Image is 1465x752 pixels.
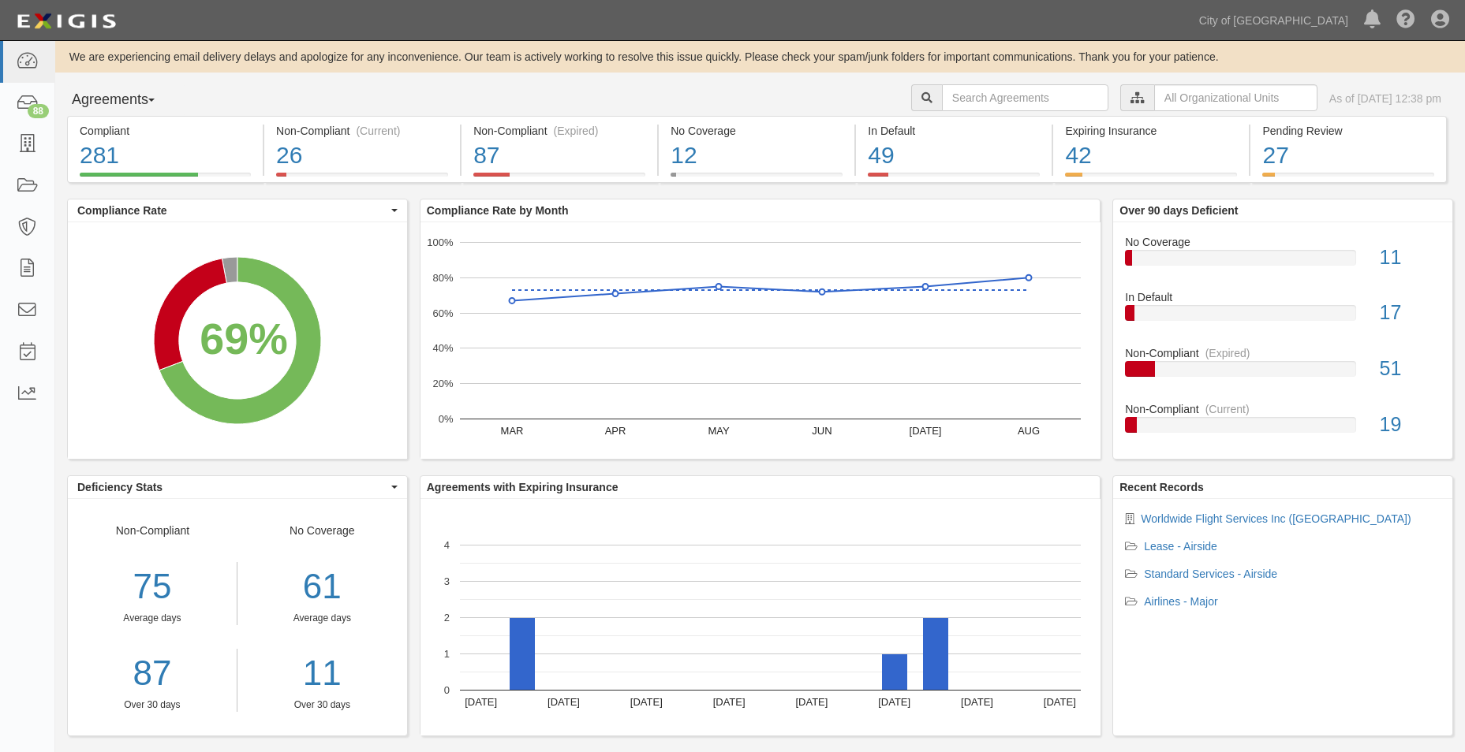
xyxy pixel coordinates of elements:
a: Non-Compliant(Expired)87 [462,173,657,185]
div: No Coverage [671,123,843,139]
div: Over 30 days [249,698,395,712]
text: [DATE] [1044,696,1076,708]
div: Over 30 days [68,698,237,712]
text: 80% [432,272,453,284]
text: 100% [427,236,454,248]
div: (Expired) [1205,345,1250,361]
text: 3 [444,575,450,587]
text: [DATE] [878,696,910,708]
div: 12 [671,139,843,173]
a: Compliant281 [67,173,263,185]
div: 42 [1065,139,1237,173]
div: 26 [276,139,448,173]
text: [DATE] [909,425,941,437]
svg: A chart. [68,222,407,459]
b: Over 90 days Deficient [1119,204,1238,217]
text: APR [604,425,626,437]
img: logo-5460c22ac91f19d4615b14bd174203de0afe785f0fc80cf4dbbc73dc1793850b.png [12,7,121,35]
text: 1 [444,648,450,660]
div: We are experiencing email delivery delays and apologize for any inconvenience. Our team is active... [55,49,1465,65]
text: 2 [444,612,450,624]
a: Airlines - Major [1144,595,1217,608]
div: Pending Review [1262,123,1433,139]
div: No Coverage [237,523,407,712]
a: Pending Review27 [1250,173,1446,185]
div: 49 [868,139,1040,173]
a: City of [GEOGRAPHIC_DATA] [1191,5,1356,36]
div: In Default [1113,289,1452,305]
div: Non-Compliant (Current) [276,123,448,139]
a: No Coverage11 [1125,234,1441,290]
div: 75 [68,562,237,612]
a: In Default49 [856,173,1052,185]
svg: A chart. [420,499,1101,735]
div: 51 [1368,355,1452,383]
b: Recent Records [1119,481,1204,493]
div: 11 [1368,244,1452,272]
div: Non-Compliant [1113,401,1452,417]
text: 20% [432,378,453,389]
a: 87 [68,649,237,698]
text: 0% [438,413,453,425]
text: [DATE] [630,696,663,708]
div: Expiring Insurance [1065,123,1237,139]
input: Search Agreements [942,84,1108,111]
span: Compliance Rate [77,203,387,218]
div: 88 [28,104,49,118]
b: Agreements with Expiring Insurance [427,481,619,493]
a: In Default17 [1125,289,1441,345]
div: Non-Compliant [68,523,237,712]
button: Agreements [67,84,185,116]
div: 69% [200,308,287,371]
text: [DATE] [465,696,497,708]
button: Deficiency Stats [68,476,407,498]
input: All Organizational Units [1154,84,1317,111]
div: In Default [868,123,1040,139]
div: 19 [1368,411,1452,439]
div: 87 [473,139,645,173]
div: No Coverage [1113,234,1452,250]
i: Help Center - Complianz [1396,11,1415,30]
b: Compliance Rate by Month [427,204,569,217]
div: 27 [1262,139,1433,173]
a: Worldwide Flight Services Inc ([GEOGRAPHIC_DATA]) [1141,512,1411,525]
span: Deficiency Stats [77,479,387,495]
text: [DATE] [961,696,993,708]
div: As of [DATE] 12:38 pm [1329,91,1441,106]
svg: A chart. [420,222,1101,459]
text: 0 [444,684,450,696]
a: Standard Services - Airside [1144,568,1277,580]
text: [DATE] [795,696,828,708]
div: Average days [249,612,395,625]
a: 11 [249,649,395,698]
a: Non-Compliant(Current)19 [1125,401,1441,445]
button: Compliance Rate [68,199,407,222]
text: MAR [500,425,523,437]
a: Expiring Insurance42 [1053,173,1249,185]
div: 281 [80,139,251,173]
a: Non-Compliant(Current)26 [264,173,460,185]
text: 60% [432,307,453,318]
text: JUN [812,425,832,437]
div: (Current) [1205,401,1250,417]
text: MAY [708,425,730,437]
a: Lease - Airside [1144,540,1217,553]
a: Non-Compliant(Expired)51 [1125,345,1441,401]
div: Non-Compliant (Expired) [473,123,645,139]
div: Compliant [80,123,251,139]
div: (Current) [356,123,400,139]
div: Average days [68,612,237,625]
text: AUG [1018,425,1040,437]
text: 4 [444,539,450,551]
div: Non-Compliant [1113,345,1452,361]
text: 40% [432,342,453,354]
a: No Coverage12 [659,173,854,185]
div: 61 [249,562,395,612]
text: [DATE] [548,696,580,708]
div: (Expired) [554,123,599,139]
